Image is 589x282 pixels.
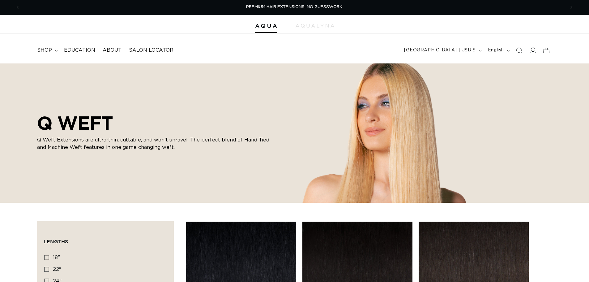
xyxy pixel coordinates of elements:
[484,45,512,56] button: English
[512,44,526,57] summary: Search
[33,43,60,57] summary: shop
[296,24,334,28] img: aqualyna.com
[44,228,167,250] summary: Lengths (0 selected)
[404,47,476,54] span: [GEOGRAPHIC_DATA] | USD $
[37,47,52,54] span: shop
[565,2,578,13] button: Next announcement
[255,24,277,28] img: Aqua Hair Extensions
[44,239,68,244] span: Lengths
[11,2,24,13] button: Previous announcement
[103,47,122,54] span: About
[53,255,60,260] span: 18"
[64,47,95,54] span: Education
[246,5,343,9] span: PREMIUM HAIR EXTENSIONS. NO GUESSWORK.
[125,43,177,57] a: Salon Locator
[400,45,484,56] button: [GEOGRAPHIC_DATA] | USD $
[488,47,504,54] span: English
[129,47,173,54] span: Salon Locator
[37,112,272,134] h2: Q WEFT
[37,136,272,151] p: Q Weft Extensions are ultra-thin, cuttable, and won’t unravel. The perfect blend of Hand Tied and...
[99,43,125,57] a: About
[53,267,61,272] span: 22"
[60,43,99,57] a: Education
